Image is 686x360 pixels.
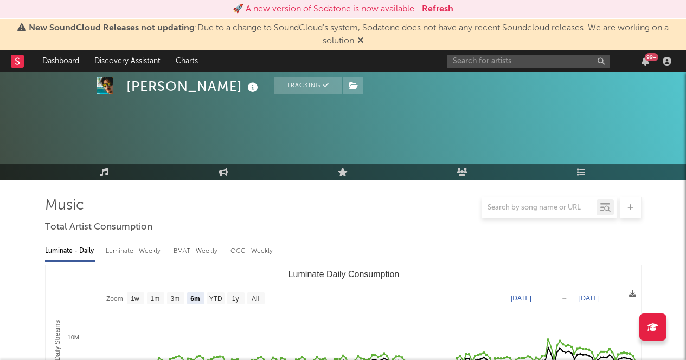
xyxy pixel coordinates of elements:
[35,50,87,72] a: Dashboard
[482,204,597,212] input: Search by song name or URL
[174,242,220,260] div: BMAT - Weekly
[45,221,152,234] span: Total Artist Consumption
[150,295,159,303] text: 1m
[209,295,222,303] text: YTD
[447,55,610,68] input: Search for artists
[642,57,649,66] button: 99+
[45,242,95,260] div: Luminate - Daily
[29,24,669,45] span: : Due to a change to SoundCloud's system, Sodatone does not have any recent Soundcloud releases. ...
[29,24,195,32] span: New SoundCloud Releases not updating
[67,334,79,341] text: 10M
[190,295,200,303] text: 6m
[126,77,261,95] div: [PERSON_NAME]
[106,295,123,303] text: Zoom
[87,50,168,72] a: Discovery Assistant
[252,295,259,303] text: All
[230,242,274,260] div: OCC - Weekly
[422,3,453,16] button: Refresh
[106,242,163,260] div: Luminate - Weekly
[131,295,139,303] text: 1w
[357,37,364,45] span: Dismiss
[168,50,206,72] a: Charts
[233,3,416,16] div: 🚀 A new version of Sodatone is now available.
[274,77,342,94] button: Tracking
[170,295,179,303] text: 3m
[579,294,600,302] text: [DATE]
[511,294,531,302] text: [DATE]
[232,295,239,303] text: 1y
[561,294,568,302] text: →
[288,270,399,279] text: Luminate Daily Consumption
[645,53,658,61] div: 99 +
